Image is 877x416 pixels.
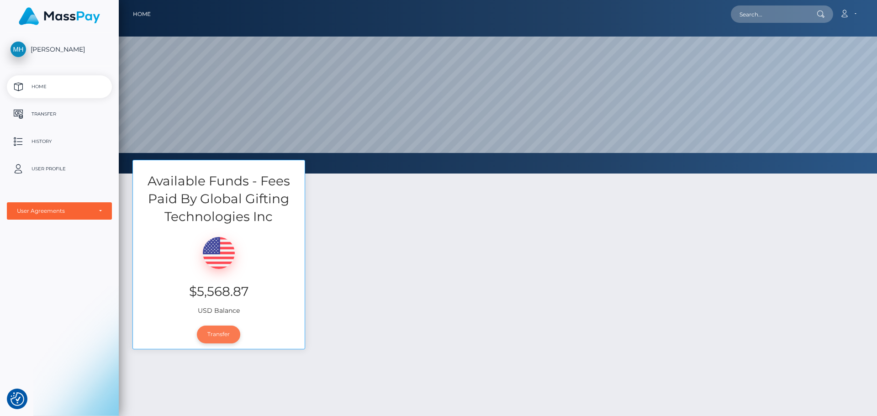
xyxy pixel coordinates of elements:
div: USD Balance [133,226,305,320]
a: Home [7,75,112,98]
h3: Available Funds - Fees Paid By Global Gifting Technologies Inc [133,172,305,226]
p: Home [11,80,108,94]
div: User Agreements [17,207,92,215]
p: History [11,135,108,148]
button: User Agreements [7,202,112,220]
img: Revisit consent button [11,392,24,406]
a: Transfer [7,103,112,126]
img: USD.png [203,237,235,269]
p: User Profile [11,162,108,176]
span: [PERSON_NAME] [7,45,112,53]
a: Home [133,5,151,24]
p: Transfer [11,107,108,121]
button: Consent Preferences [11,392,24,406]
a: History [7,130,112,153]
a: Transfer [197,326,240,343]
img: MassPay [19,7,100,25]
h3: $5,568.87 [140,283,298,300]
a: User Profile [7,158,112,180]
input: Search... [731,5,817,23]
